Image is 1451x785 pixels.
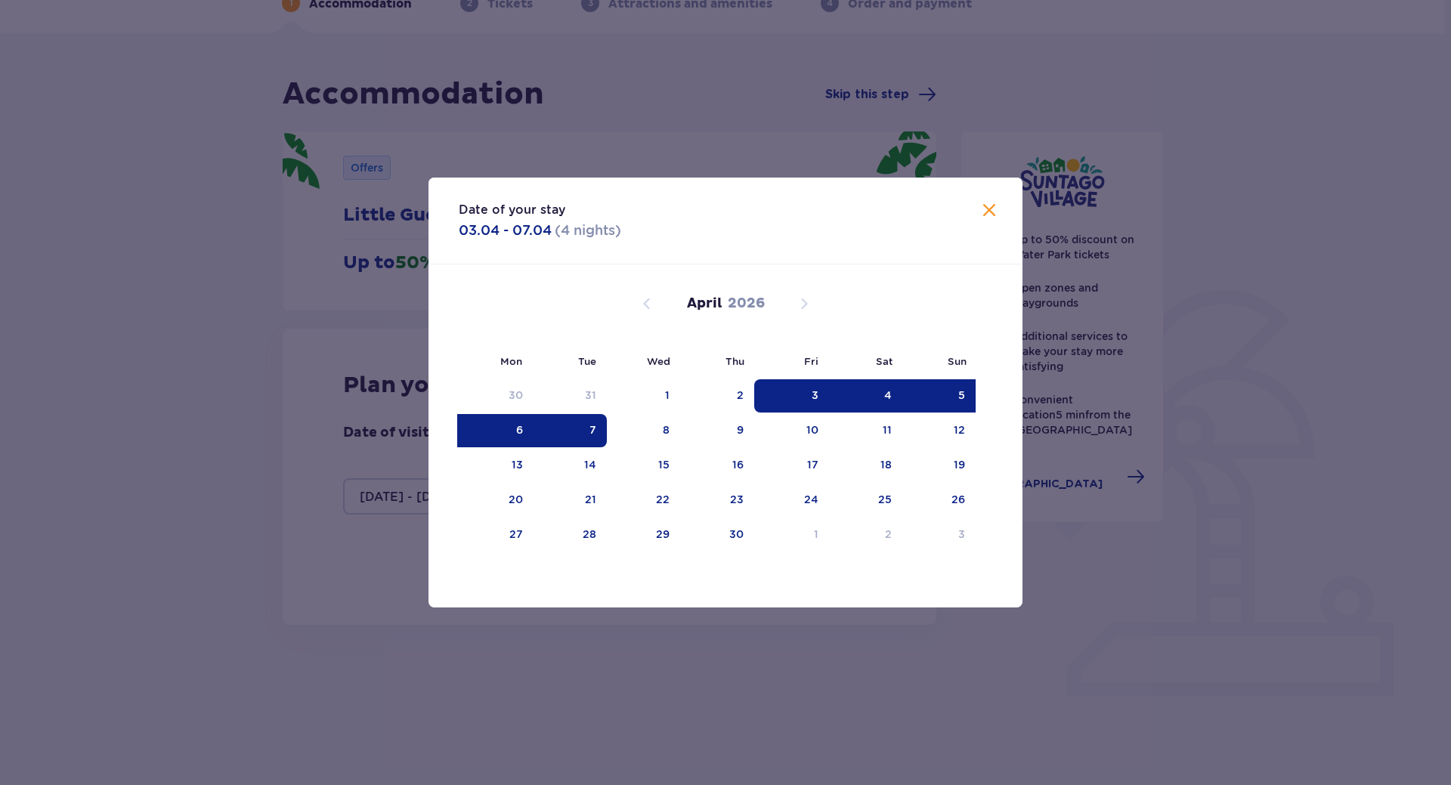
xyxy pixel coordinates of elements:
p: ( 4 nights ) [555,221,621,240]
td: 26 [902,484,976,517]
div: 2 [737,388,744,403]
td: 2 [829,518,902,552]
div: 8 [663,422,670,437]
small: Fri [804,355,818,367]
div: 5 [958,388,965,403]
td: 14 [534,449,607,482]
td: 30 [680,518,755,552]
div: 21 [585,492,596,507]
td: 8 [607,414,680,447]
div: 19 [954,457,965,472]
td: 27 [459,518,534,552]
td: 1 [607,379,680,413]
td: 18 [829,449,902,482]
td: 11 [829,414,902,447]
td: Date selected. Friday, April 3, 2026 [754,379,829,413]
td: 19 [902,449,976,482]
td: Date selected. Sunday, April 5, 2026 [902,379,976,413]
td: 16 [680,449,755,482]
p: 03.04 - 07.04 [459,221,552,240]
div: 3 [958,527,965,542]
td: 23 [680,484,755,517]
div: 1 [665,388,670,403]
div: 11 [883,422,892,437]
small: Thu [725,355,744,367]
td: Date selected. Monday, April 6, 2026 [459,414,534,447]
div: 14 [584,457,596,472]
p: Date of your stay [459,202,565,218]
div: 30 [509,388,523,403]
div: 1 [814,527,818,542]
td: 30 [459,379,534,413]
td: 20 [459,484,534,517]
div: 20 [509,492,523,507]
td: 1 [754,518,829,552]
div: 15 [658,457,670,472]
td: 10 [754,414,829,447]
button: Previous month [638,295,656,313]
td: 21 [534,484,607,517]
td: 2 [680,379,755,413]
td: 22 [607,484,680,517]
small: Mon [500,355,522,367]
div: 29 [656,527,670,542]
td: 9 [680,414,755,447]
div: 6 [516,422,523,437]
div: 12 [954,422,965,437]
p: 2026 [728,295,765,313]
div: 3 [812,388,818,403]
div: 27 [509,527,523,542]
td: 13 [459,449,534,482]
div: 22 [656,492,670,507]
td: 28 [534,518,607,552]
button: Next month [795,295,813,313]
small: Sat [876,355,893,367]
td: 24 [754,484,829,517]
small: Wed [647,355,670,367]
td: 15 [607,449,680,482]
div: 31 [585,388,596,403]
td: 3 [902,518,976,552]
div: 25 [878,492,892,507]
div: 10 [806,422,818,437]
div: 26 [951,492,965,507]
div: 7 [589,422,596,437]
td: 17 [754,449,829,482]
div: 28 [583,527,596,542]
div: 9 [737,422,744,437]
div: 30 [729,527,744,542]
div: 13 [512,457,523,472]
p: April [687,295,722,313]
td: 29 [607,518,680,552]
div: 2 [885,527,892,542]
td: 12 [902,414,976,447]
small: Sun [948,355,967,367]
button: Close [980,202,998,221]
td: 25 [829,484,902,517]
div: 23 [730,492,744,507]
small: Tue [578,355,596,367]
div: 18 [880,457,892,472]
td: Date selected. Saturday, April 4, 2026 [829,379,902,413]
div: 17 [807,457,818,472]
td: Date selected. Tuesday, April 7, 2026 [534,414,607,447]
td: 31 [534,379,607,413]
div: 16 [732,457,744,472]
div: 24 [804,492,818,507]
div: 4 [884,388,892,403]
